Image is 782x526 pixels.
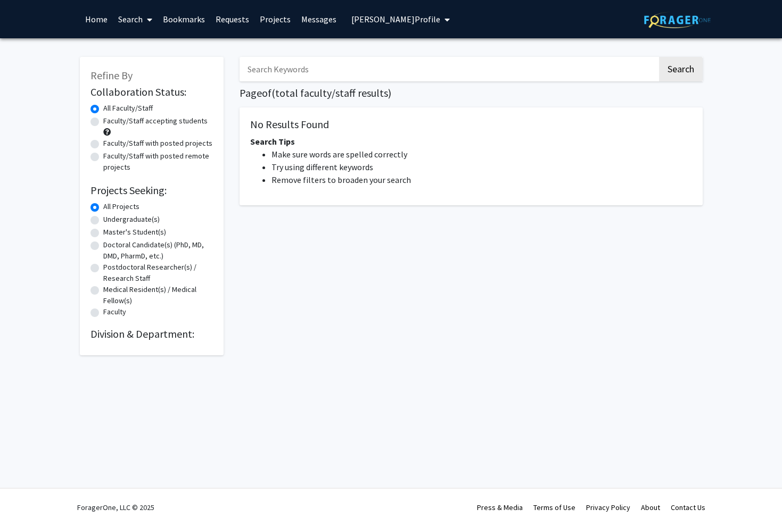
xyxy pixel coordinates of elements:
[103,284,213,306] label: Medical Resident(s) / Medical Fellow(s)
[90,184,213,197] h2: Projects Seeking:
[103,115,208,127] label: Faculty/Staff accepting students
[103,214,160,225] label: Undergraduate(s)
[90,86,213,98] h2: Collaboration Status:
[103,227,166,238] label: Master's Student(s)
[254,1,296,38] a: Projects
[240,216,703,240] nav: Page navigation
[103,201,139,212] label: All Projects
[644,12,711,28] img: ForagerOne Logo
[90,69,133,82] span: Refine By
[80,1,113,38] a: Home
[671,503,705,512] a: Contact Us
[737,478,774,518] iframe: Chat
[586,503,630,512] a: Privacy Policy
[271,173,692,186] li: Remove filters to broaden your search
[103,138,212,149] label: Faculty/Staff with posted projects
[103,262,213,284] label: Postdoctoral Researcher(s) / Research Staff
[533,503,575,512] a: Terms of Use
[250,118,692,131] h5: No Results Found
[103,151,213,173] label: Faculty/Staff with posted remote projects
[240,57,657,81] input: Search Keywords
[103,103,153,114] label: All Faculty/Staff
[240,87,703,99] h1: Page of ( total faculty/staff results)
[90,328,213,340] h2: Division & Department:
[103,306,126,318] label: Faculty
[641,503,660,512] a: About
[296,1,342,38] a: Messages
[77,489,154,526] div: ForagerOne, LLC © 2025
[250,136,295,147] span: Search Tips
[103,239,213,262] label: Doctoral Candidate(s) (PhD, MD, DMD, PharmD, etc.)
[477,503,523,512] a: Press & Media
[113,1,158,38] a: Search
[271,161,692,173] li: Try using different keywords
[351,14,440,24] span: [PERSON_NAME] Profile
[659,57,703,81] button: Search
[210,1,254,38] a: Requests
[158,1,210,38] a: Bookmarks
[271,148,692,161] li: Make sure words are spelled correctly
